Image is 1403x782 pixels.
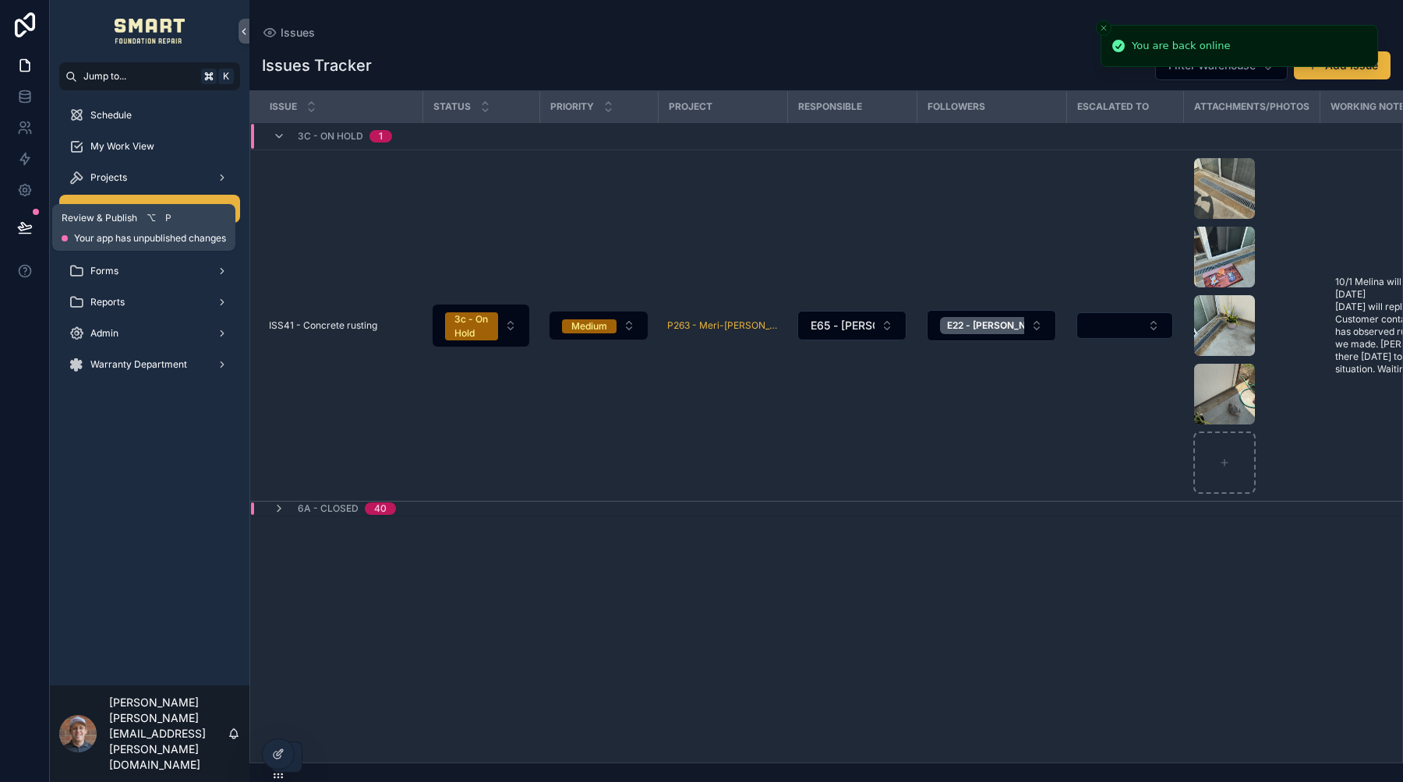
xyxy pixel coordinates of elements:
[269,319,377,332] span: ISS41 - Concrete rusting
[927,310,1056,341] button: Select Button
[811,318,875,333] span: E65 - [PERSON_NAME]
[262,55,372,76] h1: Issues Tracker
[59,350,240,379] a: Warranty Department
[926,309,1057,342] a: Select Button
[667,319,778,332] a: P263 - Meri-[PERSON_NAME]
[90,171,127,184] span: Projects
[549,311,648,340] a: Select Button
[220,70,232,83] span: K
[797,310,907,341] a: Select Button
[59,164,240,192] a: Projects
[83,70,195,83] span: Jump to...
[1077,100,1149,113] span: Escalated To
[298,502,359,515] span: 6a - Closed
[59,288,240,316] a: Reports
[90,296,125,308] span: Reports
[59,319,240,347] a: Admin
[90,140,154,153] span: My Work View
[433,305,529,347] button: Select Button
[109,695,228,773] p: [PERSON_NAME] [PERSON_NAME][EMAIL_ADDRESS][PERSON_NAME][DOMAIN_NAME]
[550,100,594,113] span: Priority
[74,232,226,245] span: Your app has unpublished changes
[298,130,363,143] span: 3c - On Hold
[262,25,315,41] a: Issues
[1132,38,1230,54] div: You are back online
[115,19,186,44] img: App logo
[50,90,249,399] div: scrollable content
[379,130,383,143] div: 1
[797,311,906,340] button: Select Button
[59,257,240,285] a: Forms
[928,100,985,113] span: Followers
[798,100,862,113] span: Responsible
[90,265,118,277] span: Forms
[90,109,132,122] span: Schedule
[550,312,648,340] button: Select Button
[433,100,471,113] span: Status
[90,327,118,340] span: Admin
[940,317,1073,334] button: Unselect 65
[454,312,489,340] div: 3c - On Hold
[145,212,157,224] span: ⌥
[90,358,187,371] span: Warranty Department
[90,203,118,215] span: Issues
[59,101,240,129] a: Schedule
[947,319,1050,332] span: E22 - [PERSON_NAME]
[432,304,530,347] a: Select Button
[59,132,240,160] a: My Work View
[571,319,607,333] div: Medium
[1076,312,1174,340] a: Select Button
[1194,100,1309,113] span: Attachments/Photos
[59,62,240,90] button: Jump to...K
[269,319,413,332] a: ISS41 - Concrete rusting
[669,100,712,113] span: Project
[374,502,387,515] div: 40
[162,212,175,224] span: P
[1076,312,1173,339] button: Select Button
[59,195,240,223] a: Issues
[1096,20,1111,36] button: Close toast
[62,212,137,224] span: Review & Publish
[270,100,297,113] span: Issue
[281,25,315,41] span: Issues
